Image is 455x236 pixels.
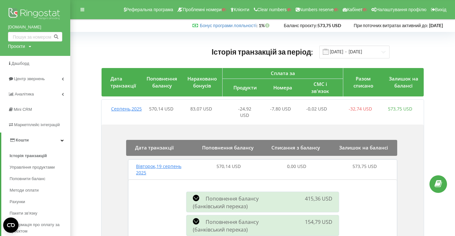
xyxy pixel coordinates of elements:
span: Управління продуктами [10,164,55,171]
span: 573,75 USD [388,106,412,112]
span: -0,02 USD [306,106,327,112]
span: Дата транзакції [135,144,174,151]
span: СМС і зв'язок [311,81,329,94]
a: Кошти [1,133,70,148]
div: Проєкти [8,43,25,49]
span: 83,07 USD [190,106,212,112]
span: Разом списано [353,75,373,88]
strong: 573,75 USD [317,23,341,28]
span: Серпень , 2025 [111,106,142,112]
span: -32,74 USD [349,106,372,112]
span: Numbers reserve [300,7,334,12]
span: Поповнення балансу [202,144,254,151]
a: Управління продуктами [10,162,70,173]
span: Номера [273,84,292,91]
a: [DOMAIN_NAME] [8,24,62,30]
span: Залишок на балансі [389,75,418,88]
span: При поточних витратах активний до: [354,23,428,28]
span: Реферальна програма [126,7,173,12]
span: -24,92 USD [238,106,251,118]
span: Інформація про оплату за проєктом [10,222,67,234]
strong: 1% [259,23,271,28]
span: Клієнти [234,7,249,12]
span: Баланс проєкту: [284,23,317,28]
a: Бонус програми лояльності [200,23,256,28]
span: Налаштування профілю [376,7,426,12]
span: Маркетплейс інтеграцій [14,122,60,127]
span: Поповнення балансу [147,75,177,88]
span: Списання з балансу [271,144,320,151]
span: Поповнення балансу (банківський переказ) [193,195,259,210]
span: Кабінет [347,7,363,12]
input: Пошук за номером [8,32,62,42]
a: Історія транзакцій [10,150,70,162]
span: Пакети зв'язку [10,210,37,217]
span: : [200,23,258,28]
span: 154,79 USD [305,218,332,225]
span: Mini CRM [14,107,32,112]
span: Методи оплати [10,187,39,194]
span: Поповнити баланс [10,176,45,182]
span: Дата транзакції [110,75,136,88]
strong: [DATE] [429,23,443,28]
span: Центр звернень [14,76,45,81]
span: Поповнення балансу (банківський переказ) [193,218,259,233]
span: Історія транзакцій за період: [212,47,313,56]
span: Сплата за [271,70,295,76]
span: 573,75 USD [353,163,377,169]
span: -7,80 USD [270,106,291,112]
span: Історія транзакцій [10,153,47,159]
span: Вівторок , 19 серпень 2025 [136,163,181,176]
span: 0,00 USD [287,163,306,169]
a: Рахунки [10,196,70,208]
button: Open CMP widget [3,217,19,233]
span: Аналiтика [15,92,34,96]
span: 570,14 USD [216,163,241,169]
img: Ringostat logo [8,6,62,22]
span: Clear numbers [257,7,287,12]
span: Продукти [233,84,257,91]
span: Дашборд [11,61,29,66]
span: 570,14 USD [149,106,173,112]
span: Залишок на балансі [339,144,388,151]
span: 415,36 USD [305,195,332,202]
span: Нараховано бонусів [187,75,217,88]
span: Проблемні номери [183,7,222,12]
a: Поповнити баланс [10,173,70,185]
span: Кошти [16,138,29,142]
span: Рахунки [10,199,25,205]
span: Вихід [435,7,446,12]
a: Пакети зв'язку [10,208,70,219]
a: Методи оплати [10,185,70,196]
